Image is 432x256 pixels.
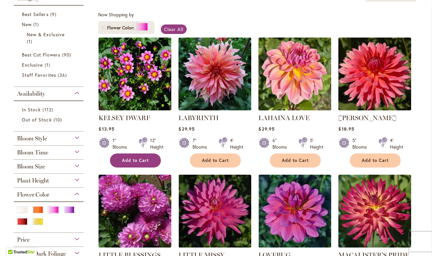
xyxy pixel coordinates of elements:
div: 7" Blooms [193,137,211,150]
div: 5" Blooms [352,137,371,150]
a: Staff Favorites [22,72,77,78]
a: New &amp; Exclusive [27,31,72,45]
button: Add to Cart [350,153,401,168]
div: 1" Blooms [113,137,131,150]
a: LITTLE MISSY [178,243,251,249]
a: LOVEBUG [258,243,331,249]
a: Labyrinth [178,105,251,112]
a: LINDY [338,105,411,112]
span: $29.95 [178,126,194,132]
span: New & Exclusive [27,31,65,38]
img: MACALISTER'S PRIDE [338,175,411,248]
a: LAHAINA LOVE [258,105,331,112]
span: Clear All [164,26,183,32]
a: KELSEY DWARF [99,114,150,122]
span: 36 [58,72,69,78]
a: Remove Flower Color Pink [101,26,105,30]
a: LABYRINTH [178,114,219,122]
span: In Stock [22,106,41,113]
img: Labyrinth [178,38,251,110]
a: LAHAINA LOVE [258,114,310,122]
span: Exclusive [22,62,43,68]
img: KELSEY DWARF [99,38,171,110]
span: 90 [62,51,73,58]
img: LITTLE MISSY [178,175,251,248]
a: New [22,21,77,28]
div: 6" Blooms [272,137,291,150]
span: 1 [33,21,40,28]
span: Bloom Size [17,163,45,170]
span: Best Cut Flowers [22,52,60,58]
span: Flower Color [107,24,136,31]
div: 4' Height [390,137,403,150]
div: 5' Height [310,137,323,150]
span: $29.95 [258,126,274,132]
img: LINDY [338,38,411,110]
span: Flower Color [17,191,49,198]
a: KELSEY DWARF [99,105,171,112]
img: LAHAINA LOVE [258,38,331,110]
a: Best Cut Flowers [22,51,77,58]
span: $18.95 [338,126,354,132]
span: 9 [50,11,58,18]
a: In Stock 112 [22,106,77,113]
iframe: Launch Accessibility Center [5,233,23,251]
a: Best Sellers [22,11,77,18]
span: Staff Favorites [22,72,56,78]
img: LITTLE BLESSINGS [99,175,171,248]
a: Exclusive [22,61,77,68]
span: New [22,21,32,27]
div: 4' Height [230,137,243,150]
button: Add to Cart [270,153,321,168]
span: Bloom Style [17,135,47,142]
span: Best Sellers [22,11,49,17]
span: 10 [54,116,64,123]
span: 1 [27,38,34,45]
span: 112 [42,106,54,113]
span: Add to Cart [122,158,149,163]
span: Availability [17,90,45,97]
a: [PERSON_NAME] [338,114,396,122]
span: Price [17,236,30,243]
button: Add to Cart [110,153,161,168]
span: Add to Cart [202,158,229,163]
a: LITTLE BLESSINGS [99,243,171,249]
img: LOVEBUG [258,175,331,248]
span: 1 [45,61,52,68]
div: 12" Height [150,137,163,150]
span: Add to Cart [362,158,389,163]
a: MACALISTER'S PRIDE [338,243,411,249]
span: Out of Stock [22,117,52,123]
span: Add to Cart [282,158,309,163]
span: $13.95 [99,126,114,132]
a: Clear All [161,24,187,34]
button: Add to Cart [190,153,241,168]
span: Plant Height [17,177,49,184]
a: Out of Stock 10 [22,116,77,123]
span: Bloom Time [17,149,48,156]
span: Now Shopping by [98,11,134,18]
